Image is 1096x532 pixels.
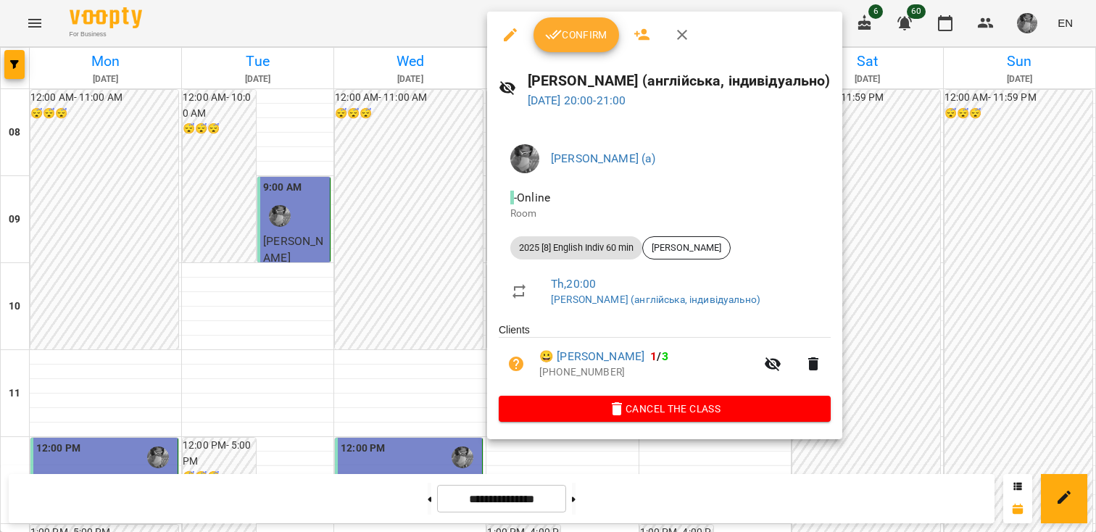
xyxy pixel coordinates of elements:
[510,144,539,173] img: d8a229def0a6a8f2afd845e9c03c6922.JPG
[551,277,596,291] a: Th , 20:00
[643,241,730,254] span: [PERSON_NAME]
[528,70,831,92] h6: [PERSON_NAME] (англійська, індивідуально)
[528,93,626,107] a: [DATE] 20:00-21:00
[650,349,657,363] span: 1
[510,191,553,204] span: - Online
[510,241,642,254] span: 2025 [8] English Indiv 60 min
[539,365,755,380] p: [PHONE_NUMBER]
[551,151,656,165] a: [PERSON_NAME] (а)
[534,17,619,52] button: Confirm
[510,400,819,417] span: Cancel the class
[499,396,831,422] button: Cancel the class
[662,349,668,363] span: 3
[499,346,534,381] button: Unpaid. Bill the attendance?
[650,349,668,363] b: /
[642,236,731,259] div: [PERSON_NAME]
[499,323,831,395] ul: Clients
[545,26,607,43] span: Confirm
[551,294,760,305] a: [PERSON_NAME] (англійська, індивідуально)
[510,207,819,221] p: Room
[539,348,644,365] a: 😀 [PERSON_NAME]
